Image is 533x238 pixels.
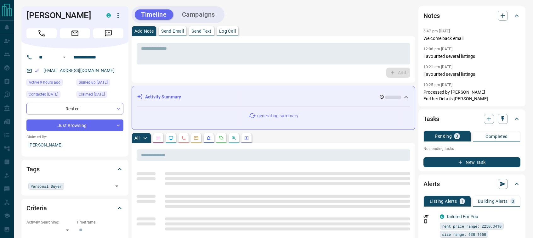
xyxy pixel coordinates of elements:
[77,79,123,88] div: Fri Jul 15 2022
[423,114,439,124] h2: Tasks
[485,134,508,139] p: Completed
[79,79,108,86] span: Signed up [DATE]
[423,219,428,224] svg: Push Notification Only
[26,164,39,174] h2: Tags
[77,219,123,225] p: Timeframe:
[446,214,478,219] a: Tailored For You
[191,29,212,33] p: Send Text
[456,134,458,138] p: 0
[423,29,450,33] p: 6:47 pm [DATE]
[106,13,111,18] div: condos.ca
[423,71,520,78] p: Favourited several listings
[219,29,236,33] p: Log Call
[26,119,123,131] div: Just Browsing
[219,136,224,141] svg: Requests
[26,103,123,114] div: Renter
[512,199,514,203] p: 0
[161,29,184,33] p: Send Email
[181,136,186,141] svg: Calls
[423,111,520,126] div: Tasks
[26,201,123,216] div: Criteria
[423,179,440,189] h2: Alerts
[423,157,520,167] button: New Task
[26,28,57,38] span: Call
[244,136,249,141] svg: Agent Actions
[231,136,236,141] svg: Opportunities
[60,28,90,38] span: Email
[26,162,123,177] div: Tags
[423,83,452,87] p: 10:25 pm [DATE]
[194,136,199,141] svg: Emails
[26,10,97,20] h1: [PERSON_NAME]
[423,176,520,191] div: Alerts
[423,11,440,21] h2: Notes
[31,183,62,189] span: Personal Buyer
[29,79,60,86] span: Active 9 hours ago
[26,140,123,150] p: [PERSON_NAME]
[423,35,520,42] p: Welcome back email
[423,53,520,60] p: Favourited several listings
[461,199,463,203] p: 1
[26,134,123,140] p: Claimed By:
[423,8,520,23] div: Notes
[112,182,121,191] button: Open
[442,231,486,237] span: size range: 630,1650
[168,136,173,141] svg: Lead Browsing Activity
[206,136,211,141] svg: Listing Alerts
[26,91,73,100] div: Fri Jul 22 2022
[134,136,139,140] p: All
[29,91,58,97] span: Contacted [DATE]
[60,53,68,61] button: Open
[423,65,452,69] p: 10:21 am [DATE]
[257,113,298,119] p: generating summary
[79,91,105,97] span: Claimed [DATE]
[176,9,221,20] button: Campaigns
[137,91,410,103] div: Activity Summary
[156,136,161,141] svg: Notes
[135,9,173,20] button: Timeline
[145,94,181,100] p: Activity Summary
[93,28,123,38] span: Message
[77,91,123,100] div: Fri Jul 15 2022
[478,199,508,203] p: Building Alerts
[26,219,73,225] p: Actively Searching:
[440,214,444,219] div: condos.ca
[43,68,115,73] a: [EMAIL_ADDRESS][DOMAIN_NAME]
[35,69,39,73] svg: Email Verified
[442,223,502,229] span: rent price range: 2250,3410
[423,47,452,51] p: 12:06 pm [DATE]
[26,203,47,213] h2: Criteria
[134,29,154,33] p: Add Note
[435,134,452,138] p: Pending
[430,199,457,203] p: Listing Alerts
[26,79,73,88] div: Tue Aug 12 2025
[423,89,520,102] p: Processed by [PERSON_NAME] Further Details [PERSON_NAME]
[423,213,436,219] p: Off
[423,144,520,153] p: No pending tasks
